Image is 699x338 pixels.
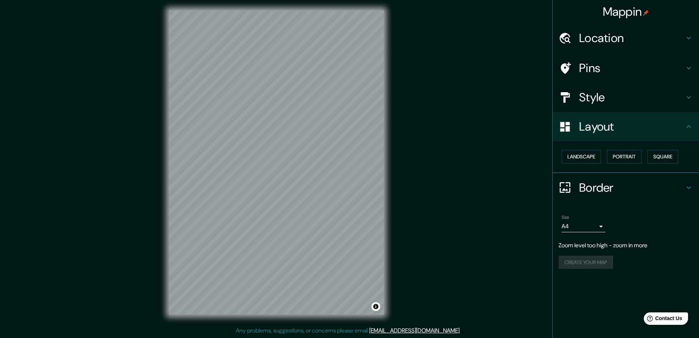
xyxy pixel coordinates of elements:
p: Zoom level too high - zoom in more [559,241,693,250]
div: . [462,326,463,335]
div: . [461,326,462,335]
h4: Border [579,180,684,195]
canvas: Map [169,10,384,315]
button: Toggle attribution [371,302,380,311]
button: Square [647,150,678,164]
div: Border [553,173,699,202]
h4: Style [579,90,684,105]
img: pin-icon.png [643,10,649,16]
h4: Layout [579,119,684,134]
p: Any problems, suggestions, or concerns please email . [236,326,461,335]
button: Portrait [607,150,642,164]
h4: Mappin [603,4,649,19]
button: Landscape [562,150,601,164]
a: [EMAIL_ADDRESS][DOMAIN_NAME] [369,327,460,334]
div: Layout [553,112,699,141]
h4: Pins [579,61,684,75]
div: A4 [562,221,605,232]
label: Size [562,214,569,220]
div: Style [553,83,699,112]
div: Location [553,23,699,53]
div: Pins [553,53,699,83]
h4: Location [579,31,684,45]
iframe: Help widget launcher [634,309,691,330]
